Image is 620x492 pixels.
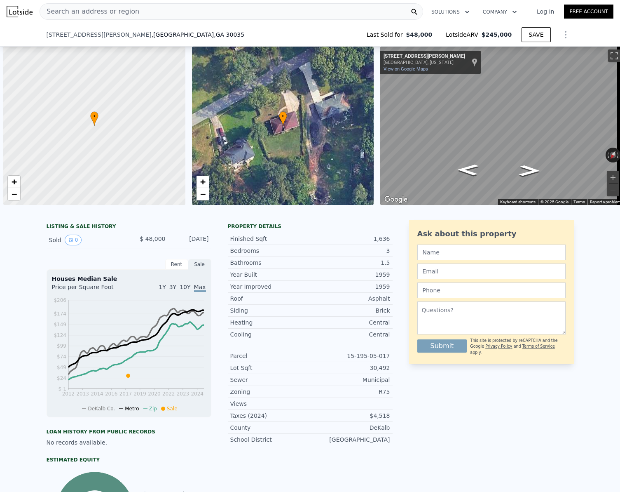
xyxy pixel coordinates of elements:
div: Siding [230,306,310,315]
div: Asphalt [310,294,390,303]
div: Central [310,330,390,339]
div: 1959 [310,271,390,279]
div: Finished Sqft [230,235,310,243]
div: Bathrooms [230,259,310,267]
span: [STREET_ADDRESS][PERSON_NAME] [47,31,152,39]
tspan: $24 [57,375,66,381]
div: Roof [230,294,310,303]
button: Company [476,5,524,19]
div: [GEOGRAPHIC_DATA], [US_STATE] [384,60,465,65]
div: Cooling [230,330,310,339]
span: Last Sold for [367,31,406,39]
tspan: 2022 [162,391,175,397]
div: R75 [310,388,390,396]
tspan: $206 [54,297,66,303]
input: Email [417,264,566,279]
tspan: 2020 [148,391,161,397]
div: 30,492 [310,364,390,372]
div: Houses Median Sale [52,275,206,283]
div: Brick [310,306,390,315]
span: $245,000 [482,31,512,38]
a: Terms [573,200,585,204]
div: 3 [310,247,390,255]
input: Phone [417,282,566,298]
div: Views [230,400,310,408]
span: + [200,177,205,187]
a: Zoom out [197,188,209,200]
div: 1,636 [310,235,390,243]
div: 15-195-05-017 [310,352,390,360]
a: Zoom in [197,176,209,188]
tspan: 2023 [176,391,189,397]
tspan: 2013 [76,391,89,397]
button: Solutions [425,5,476,19]
a: Log In [527,7,564,16]
a: Zoom in [8,176,20,188]
div: Heating [230,318,310,327]
tspan: 2024 [191,391,204,397]
span: Metro [125,406,139,412]
a: Free Account [564,5,613,19]
div: Year Built [230,271,310,279]
span: + [12,177,17,187]
div: Sewer [230,376,310,384]
div: • [90,111,98,126]
div: DeKalb [310,424,390,432]
span: Max [194,284,206,292]
button: SAVE [522,27,550,42]
span: • [279,113,287,120]
a: Open this area in Google Maps (opens a new window) [382,194,409,205]
div: Zoning [230,388,310,396]
div: Sold [49,235,122,245]
tspan: $49 [57,365,66,370]
tspan: 2017 [119,391,132,397]
div: Central [310,318,390,327]
div: Loan history from public records [47,428,211,435]
div: [DATE] [172,235,209,245]
img: Lotside [7,6,33,17]
tspan: $-1 [58,386,66,392]
span: , GA 30035 [214,31,244,38]
div: $4,518 [310,412,390,420]
span: 3Y [169,284,176,290]
tspan: $149 [54,322,66,327]
div: • [279,111,287,126]
div: Municipal [310,376,390,384]
div: Bedrooms [230,247,310,255]
span: 10Y [180,284,190,290]
tspan: $74 [57,354,66,360]
span: $ 48,000 [140,235,165,242]
div: Lot Sqft [230,364,310,372]
div: Price per Square Foot [52,283,129,296]
span: © 2025 Google [540,200,569,204]
div: County [230,424,310,432]
button: Show Options [557,26,574,43]
tspan: $99 [57,343,66,349]
div: Parcel [230,352,310,360]
a: Terms of Service [522,344,555,348]
span: $48,000 [406,31,433,39]
a: Privacy Policy [485,344,512,348]
span: 1Y [159,284,166,290]
span: Zip [149,406,157,412]
a: View on Google Maps [384,66,428,72]
div: Year Improved [230,282,310,291]
div: Ask about this property [417,228,566,240]
button: Zoom in [607,171,619,184]
div: Estimated Equity [47,457,211,463]
span: − [12,189,17,199]
span: • [90,113,98,120]
div: School District [230,436,310,444]
div: This site is protected by reCAPTCHA and the Google and apply. [470,338,565,355]
div: Rent [165,259,188,270]
tspan: $174 [54,311,66,317]
span: , [GEOGRAPHIC_DATA] [152,31,245,39]
tspan: 2012 [62,391,75,397]
input: Name [417,245,566,260]
a: Show location on map [472,58,477,67]
span: − [200,189,205,199]
a: Zoom out [8,188,20,200]
path: Go Northeast, Mercer Rd [448,162,487,178]
div: [STREET_ADDRESS][PERSON_NAME] [384,53,465,60]
path: Go Southwest, Mercer Rd [510,162,549,179]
